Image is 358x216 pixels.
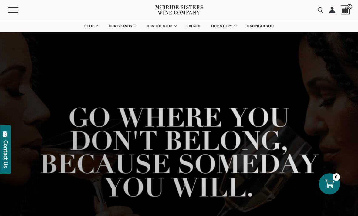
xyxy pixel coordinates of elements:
div: 0 [333,173,340,181]
a: OUR STORY [207,20,240,32]
span: EVENTS [187,24,200,28]
a: FIND NEAR YOU [243,20,278,32]
a: EVENTS [183,20,204,32]
span: OUR BRANDS [109,24,132,28]
span: FIND NEAR YOU [247,24,274,28]
span: SHOP [84,24,95,28]
span: JOIN THE CLUB [147,24,173,28]
a: OUR BRANDS [105,20,140,32]
span: OUR STORY [211,24,232,28]
div: Contact Us [3,140,9,168]
button: Mobile Menu Trigger [8,7,30,13]
a: SHOP [80,20,102,32]
a: JOIN THE CLUB [143,20,180,32]
span: 0 [347,4,352,9]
